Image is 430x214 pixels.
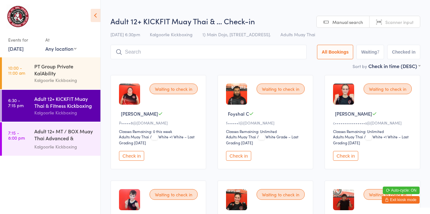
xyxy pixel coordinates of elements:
button: Check in [333,151,358,161]
span: Scanner input [385,19,414,25]
div: Kalgoorlie Kickboxing [34,143,95,150]
div: f••••••l@[DOMAIN_NAME] [226,120,307,125]
div: c••••••••••••••••s@[DOMAIN_NAME] [333,120,414,125]
div: Classes Remaining: 0 this week [119,129,200,134]
img: image1750072862.png [226,189,247,210]
div: Kalgoorlie Kickboxing [34,77,95,84]
div: Waiting to check in [257,189,305,200]
button: Exit kiosk mode [382,196,420,204]
img: image1732099010.png [333,84,354,105]
time: 6:30 - 7:15 pm [8,98,24,108]
time: 10:00 - 11:00 am [8,65,25,75]
div: Classes Remaining: Unlimited [226,129,307,134]
input: Search [110,45,307,59]
div: Waiting to check in [150,189,198,200]
span: Kalgoorlie Kickboxing [150,31,193,38]
time: 7:15 - 8:00 pm [8,130,25,140]
img: image1756205489.png [226,84,247,105]
div: PT Group Private KalAbility [34,63,95,77]
div: Check in time (DESC) [368,62,420,69]
button: Checked in [387,45,420,59]
a: 7:15 -8:00 pmAdult 12+ MT / BOX Muay Thai Advanced & SPARRINGKalgoorlie Kickboxing [2,122,100,156]
img: Kalgoorlie Kickboxing [6,5,30,28]
div: Any location [45,45,76,52]
div: Waiting to check in [364,189,412,200]
img: image1740196896.png [119,189,140,210]
img: image1748949611.png [333,189,354,210]
label: Sort by [353,63,367,69]
span: Adults Muay Thai [280,31,315,38]
span: Foyshal C [228,110,249,117]
button: Check in [226,151,251,161]
h2: Adult 12+ KICKFIT Muay Thai & … Check-in [110,16,420,26]
img: image1742987904.png [119,84,140,105]
button: All Bookings [317,45,354,59]
span: Manual search [332,19,363,25]
span: 1) Main Dojo, [STREET_ADDRESS]. [202,31,271,38]
button: Check in [119,151,144,161]
div: Adults Muay Thai [333,134,363,139]
div: At [45,35,76,45]
a: 6:30 -7:15 pmAdult 12+ KICKFIT Muay Thai & Fitness KickboxingKalgoorlie Kickboxing [2,90,100,122]
button: Auto-cycle: ON [383,187,420,194]
div: P•••••8@[DOMAIN_NAME] [119,120,200,125]
div: Adults Muay Thai [226,134,256,139]
span: [PERSON_NAME] [121,110,158,117]
span: [PERSON_NAME] [335,110,372,117]
div: Waiting to check in [257,84,305,94]
div: Adult 12+ MT / BOX Muay Thai Advanced & SPARRING [34,128,95,143]
div: Adults Muay Thai [119,134,149,139]
div: Waiting to check in [364,84,412,94]
div: Classes Remaining: Unlimited [333,129,414,134]
a: 10:00 -11:00 amPT Group Private KalAbilityKalgoorlie Kickboxing [2,57,100,89]
button: Waiting7 [356,45,384,59]
div: Adult 12+ KICKFIT Muay Thai & Fitness Kickboxing [34,95,95,109]
span: [DATE] 6:30pm [110,31,140,38]
a: [DATE] [8,45,24,52]
div: Kalgoorlie Kickboxing [34,109,95,116]
div: Events for [8,35,39,45]
div: Waiting to check in [150,84,198,94]
div: 7 [377,49,380,55]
